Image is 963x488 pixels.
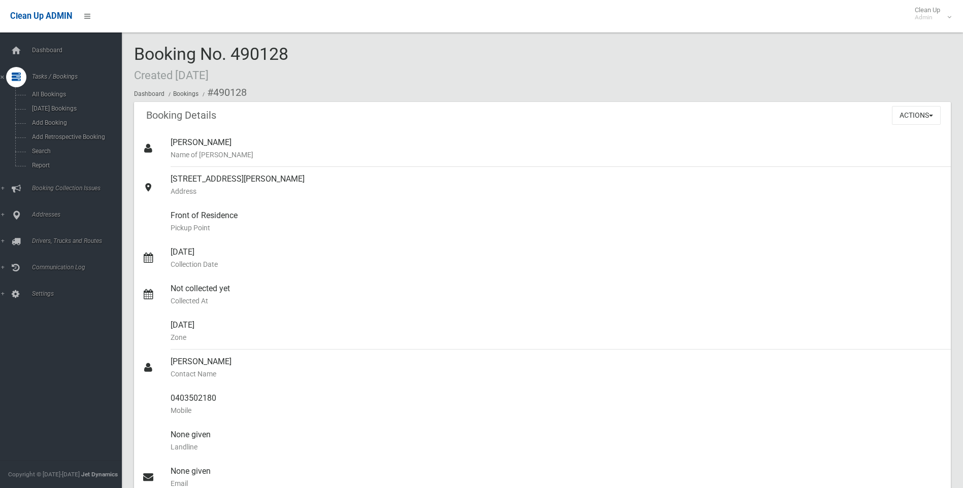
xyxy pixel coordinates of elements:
[29,105,121,112] span: [DATE] Bookings
[171,258,943,270] small: Collection Date
[134,90,164,97] a: Dashboard
[892,106,941,125] button: Actions
[173,90,198,97] a: Bookings
[171,149,943,161] small: Name of [PERSON_NAME]
[910,6,950,21] span: Clean Up
[29,185,129,192] span: Booking Collection Issues
[29,133,121,141] span: Add Retrospective Booking
[171,276,943,313] div: Not collected yet
[171,130,943,167] div: [PERSON_NAME]
[134,106,228,125] header: Booking Details
[29,264,129,271] span: Communication Log
[171,222,943,234] small: Pickup Point
[134,44,288,83] span: Booking No. 490128
[171,295,943,307] small: Collected At
[29,73,129,80] span: Tasks / Bookings
[200,83,247,102] li: #490128
[171,441,943,453] small: Landline
[29,119,121,126] span: Add Booking
[915,14,940,21] small: Admin
[171,331,943,343] small: Zone
[171,404,943,416] small: Mobile
[29,162,121,169] span: Report
[29,290,129,297] span: Settings
[29,47,129,54] span: Dashboard
[134,68,209,82] small: Created [DATE]
[171,167,943,203] div: [STREET_ADDRESS][PERSON_NAME]
[171,203,943,240] div: Front of Residence
[171,423,943,459] div: None given
[171,313,943,350] div: [DATE]
[29,91,121,98] span: All Bookings
[29,148,121,155] span: Search
[171,386,943,423] div: 0403502180
[171,368,943,380] small: Contact Name
[81,471,118,478] strong: Jet Dynamics
[10,11,72,21] span: Clean Up ADMIN
[171,350,943,386] div: [PERSON_NAME]
[8,471,80,478] span: Copyright © [DATE]-[DATE]
[29,211,129,218] span: Addresses
[171,185,943,197] small: Address
[171,240,943,276] div: [DATE]
[29,237,129,245] span: Drivers, Trucks and Routes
